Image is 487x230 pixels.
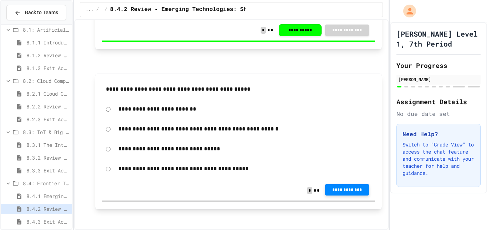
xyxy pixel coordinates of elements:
[26,154,69,161] span: 8.3.2 Review - The Internet of Things and Big Data
[396,3,418,19] div: My Account
[96,7,99,12] span: /
[26,141,69,149] span: 8.3.1 The Internet of Things and Big Data: Our Connected Digital World
[396,60,481,70] h2: Your Progress
[26,90,69,97] span: 8.2.1 Cloud Computing: Transforming the Digital World
[6,5,66,20] button: Back to Teams
[26,103,69,110] span: 8.2.2 Review - Cloud Computing
[396,97,481,107] h2: Assignment Details
[396,29,481,49] h1: [PERSON_NAME] Level 1, 7th Period
[26,64,69,72] span: 8.1.3 Exit Activity - AI Detective
[26,218,69,225] span: 8.4.3 Exit Activity - Future Tech Challenge
[26,116,69,123] span: 8.2.3 Exit Activity - Cloud Service Detective
[26,192,69,200] span: 8.4.1 Emerging Technologies: Shaping Our Digital Future
[26,167,69,174] span: 8.3.3 Exit Activity - IoT Data Detective Challenge
[403,141,475,177] p: Switch to "Grade View" to access the chat feature and communicate with your teacher for help and ...
[396,109,481,118] div: No due date set
[105,7,107,12] span: /
[25,9,58,16] span: Back to Teams
[403,130,475,138] h3: Need Help?
[23,180,69,187] span: 8.4: Frontier Tech Spotlight
[23,77,69,85] span: 8.2: Cloud Computing
[23,26,69,33] span: 8.1: Artificial Intelligence Basics
[26,52,69,59] span: 8.1.2 Review - Introduction to Artificial Intelligence
[26,39,69,46] span: 8.1.1 Introduction to Artificial Intelligence
[86,7,94,12] span: ...
[399,76,478,82] div: [PERSON_NAME]
[26,205,69,213] span: 8.4.2 Review - Emerging Technologies: Shaping Our Digital Future
[110,5,329,14] span: 8.4.2 Review - Emerging Technologies: Shaping Our Digital Future
[23,128,69,136] span: 8.3: IoT & Big Data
